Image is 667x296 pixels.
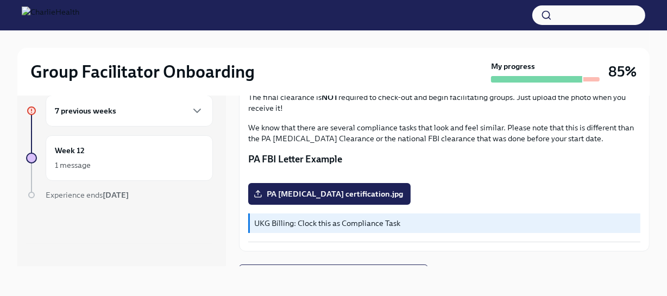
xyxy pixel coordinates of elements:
strong: My progress [491,61,535,72]
span: PA [MEDICAL_DATA] certification.jpg [256,188,403,199]
p: PA FBI Letter Example [248,153,640,166]
div: 1 message [55,160,91,171]
h2: Group Facilitator Onboarding [30,61,255,83]
div: 7 previous weeks [46,95,213,127]
h3: 85% [608,62,637,81]
img: CharlieHealth [22,7,79,24]
p: We know that there are several compliance tasks that look and feel similar. Please note that this... [248,122,640,144]
span: Experience ends [46,190,129,200]
label: PA [MEDICAL_DATA] certification.jpg [248,183,411,205]
a: Week 121 message [26,135,213,181]
h6: 7 previous weeks [55,105,116,117]
p: The clearance letter for this item will to arrive as PA clearance processing times may vary. The ... [248,81,640,114]
strong: [DATE] [103,190,129,200]
p: UKG Billing: Clock this as Compliance Task [254,218,636,229]
h6: Week 12 [55,144,85,156]
strong: NOT [322,92,338,102]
